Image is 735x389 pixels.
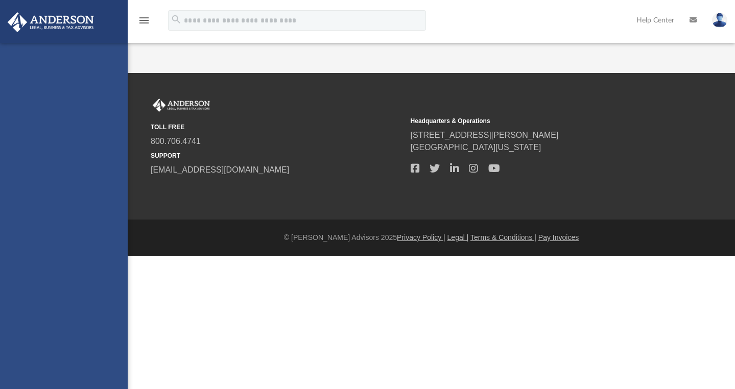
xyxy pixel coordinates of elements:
div: © [PERSON_NAME] Advisors 2025 [128,232,735,243]
img: Anderson Advisors Platinum Portal [5,12,97,32]
small: Headquarters & Operations [411,116,663,126]
i: menu [138,14,150,27]
a: [EMAIL_ADDRESS][DOMAIN_NAME] [151,165,289,174]
img: Anderson Advisors Platinum Portal [151,99,212,112]
i: search [171,14,182,25]
a: 800.706.4741 [151,137,201,145]
a: Legal | [447,233,469,241]
a: Pay Invoices [538,233,579,241]
a: Terms & Conditions | [470,233,536,241]
a: Privacy Policy | [397,233,445,241]
a: [GEOGRAPHIC_DATA][US_STATE] [411,143,541,152]
small: SUPPORT [151,151,404,160]
img: User Pic [712,13,727,28]
a: [STREET_ADDRESS][PERSON_NAME] [411,131,559,139]
a: menu [138,19,150,27]
small: TOLL FREE [151,123,404,132]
